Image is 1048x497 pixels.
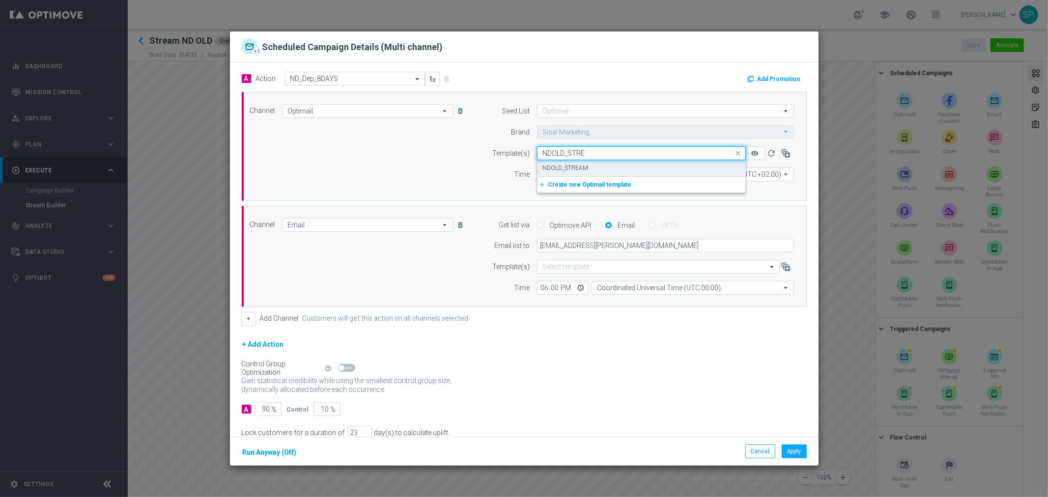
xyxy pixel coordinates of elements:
[252,47,262,57] div: +1
[537,104,794,118] input: Optional
[499,221,530,229] label: Get list via
[492,149,530,158] label: Template(s)
[456,221,464,229] i: delete_forever
[538,179,742,190] button: add_newCreate new Optimail template
[287,405,309,414] div: Control
[766,148,776,158] i: refresh
[538,181,548,188] i: add_new
[242,74,251,83] span: A
[324,363,338,374] button: help_outline
[242,338,285,351] button: + Add Action
[781,105,791,117] i: arrow_drop_down
[745,444,775,458] button: Cancel
[782,444,807,458] button: Apply
[260,314,299,323] label: Add Channel
[242,360,324,377] div: Control Group Optimization
[242,429,345,437] div: Lock customers for a duration of
[325,365,332,372] i: help_outline
[781,281,791,294] i: arrow_drop_down
[285,72,425,85] ng-select: ND_Dep_8DAYS
[250,221,275,229] label: Channel
[537,146,746,160] ng-select: ND_Poker_ND SINCE 8 DAYS_
[547,221,591,230] label: Optimove API
[514,170,530,179] label: Time
[615,221,635,230] label: Email
[511,128,530,137] label: Brand
[747,74,804,84] button: Add Promotion
[374,429,450,437] div: day(s) to calculate uplift.
[242,446,298,459] button: Run Anyway (Off)
[440,105,450,117] i: arrow_drop_down
[283,104,453,118] input: Select channel
[781,126,791,138] i: arrow_drop_down
[746,146,765,160] button: remove_red_eye
[272,406,277,414] span: %
[765,146,780,160] button: refresh
[455,105,468,117] button: delete_forever
[455,219,468,231] button: delete_forever
[537,160,746,193] ng-dropdown-panel: Options list
[250,107,275,115] label: Channel
[303,314,470,323] label: Customers will get this action on all channels selected.
[331,406,336,414] span: %
[283,218,453,232] input: Select channel
[262,41,443,55] h2: Scheduled Campaign Details (Multi channel)
[256,75,276,83] label: Action
[514,284,530,292] label: Time
[659,221,679,230] label: SFTP
[592,281,794,295] input: Select time zone
[494,242,530,250] label: Email list to
[242,405,251,414] div: A
[542,160,740,176] div: NDOLD_STREAM
[537,239,794,252] input: Enter email address, use comma to separate multiple Emails
[440,219,450,231] i: arrow_drop_down
[781,168,791,181] i: arrow_drop_down
[492,263,530,271] label: Template(s)
[456,107,464,115] i: delete_forever
[548,181,631,188] span: Create new Optimail template
[242,312,256,326] button: +
[502,107,530,115] label: Seed List
[542,164,588,172] label: NDOLD_STREAM
[751,149,759,157] i: remove_red_eye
